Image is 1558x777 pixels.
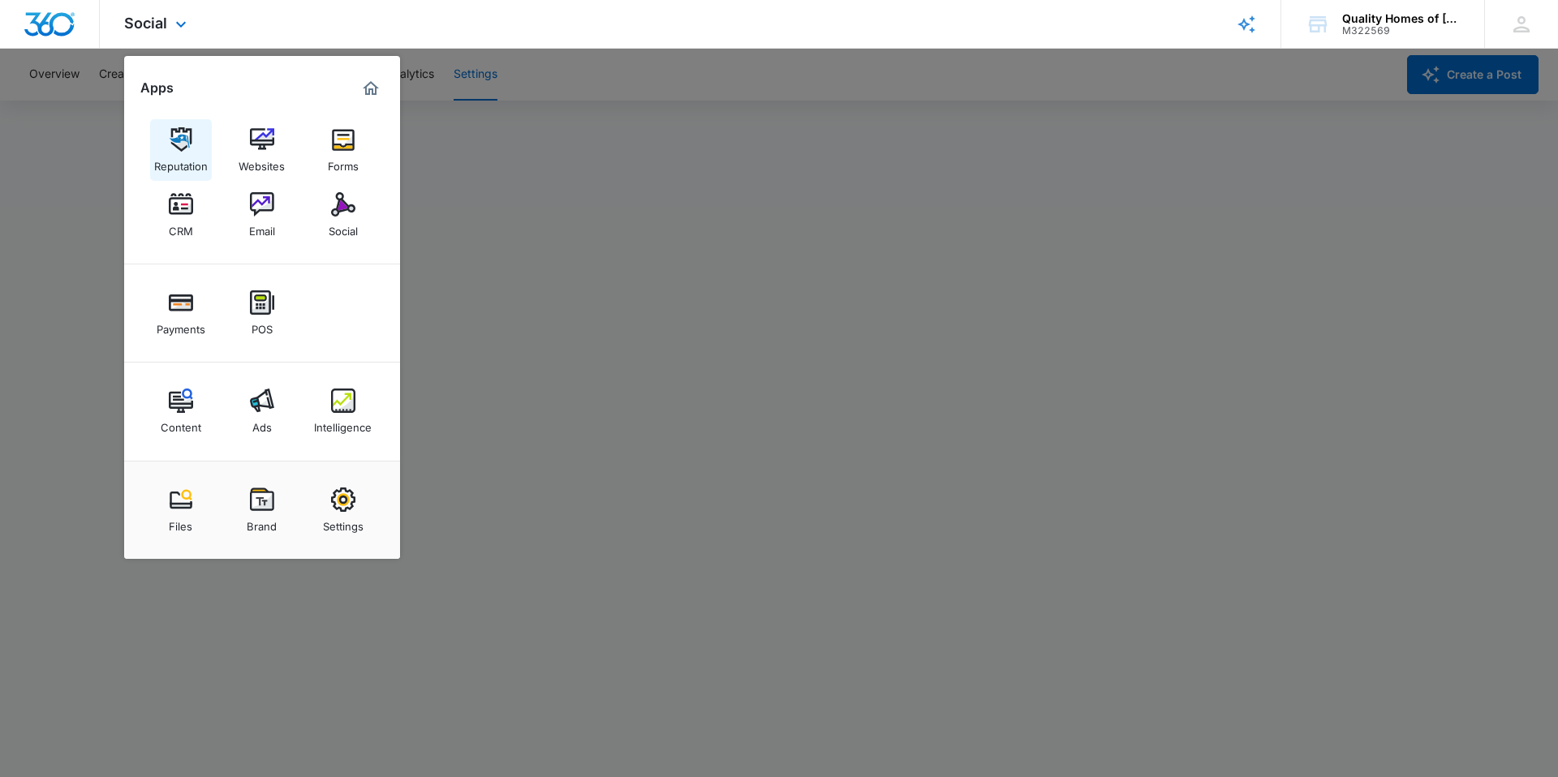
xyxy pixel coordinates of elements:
[312,479,374,541] a: Settings
[150,380,212,442] a: Content
[1342,12,1461,25] div: account name
[124,15,167,32] span: Social
[150,184,212,246] a: CRM
[1342,25,1461,36] div: account id
[247,512,277,533] div: Brand
[161,413,201,434] div: Content
[329,217,358,238] div: Social
[312,184,374,246] a: Social
[150,282,212,344] a: Payments
[169,217,193,238] div: CRM
[312,380,374,442] a: Intelligence
[239,152,285,173] div: Websites
[252,413,272,434] div: Ads
[154,152,208,173] div: Reputation
[140,80,174,96] h2: Apps
[231,380,293,442] a: Ads
[312,119,374,181] a: Forms
[249,217,275,238] div: Email
[323,512,364,533] div: Settings
[358,75,384,101] a: Marketing 360® Dashboard
[150,479,212,541] a: Files
[231,479,293,541] a: Brand
[314,413,372,434] div: Intelligence
[150,119,212,181] a: Reputation
[169,512,192,533] div: Files
[231,119,293,181] a: Websites
[252,315,273,336] div: POS
[328,152,359,173] div: Forms
[231,184,293,246] a: Email
[231,282,293,344] a: POS
[157,315,205,336] div: Payments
